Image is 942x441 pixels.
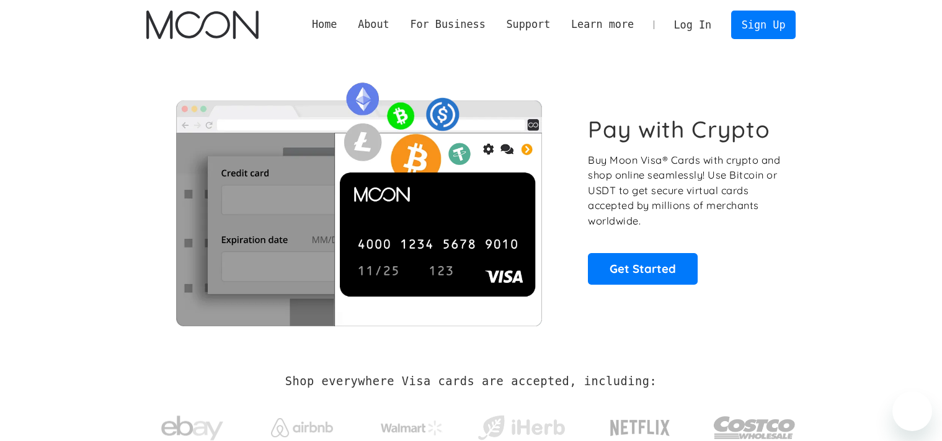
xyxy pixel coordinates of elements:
[381,421,443,435] img: Walmart
[400,17,496,32] div: For Business
[588,253,698,284] a: Get Started
[561,17,644,32] div: Learn more
[271,418,333,437] img: Airbnb
[506,17,550,32] div: Support
[588,153,782,229] p: Buy Moon Visa® Cards with crypto and shop online seamlessly! Use Bitcoin or USDT to get secure vi...
[146,11,259,39] a: home
[146,74,571,326] img: Moon Cards let you spend your crypto anywhere Visa is accepted.
[571,17,634,32] div: Learn more
[146,11,259,39] img: Moon Logo
[892,391,932,431] iframe: Button to launch messaging window
[301,17,347,32] a: Home
[588,115,770,143] h1: Pay with Crypto
[358,17,389,32] div: About
[496,17,561,32] div: Support
[285,375,657,388] h2: Shop everywhere Visa cards are accepted, including:
[410,17,485,32] div: For Business
[731,11,796,38] a: Sign Up
[347,17,399,32] div: About
[664,11,722,38] a: Log In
